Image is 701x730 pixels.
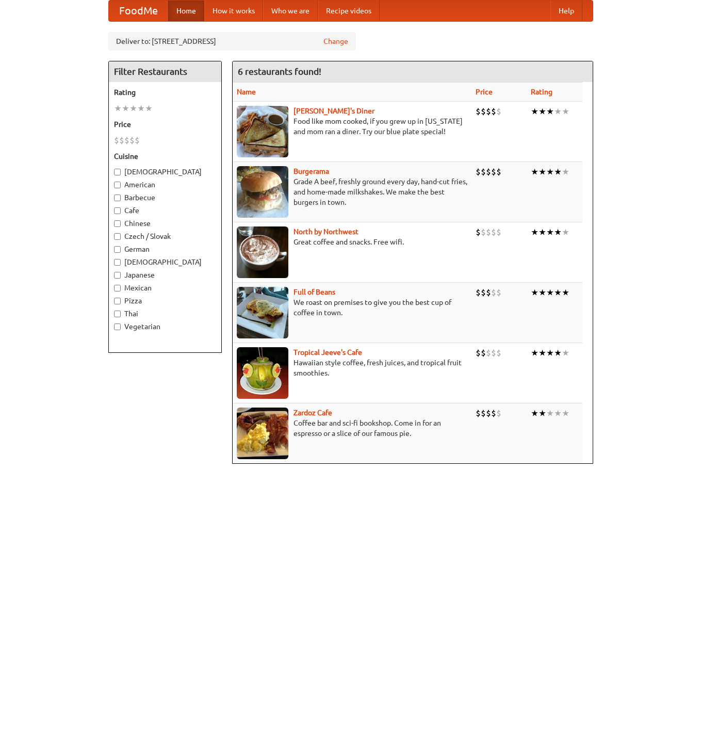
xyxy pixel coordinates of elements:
[496,106,501,117] li: $
[481,287,486,298] li: $
[546,166,554,177] li: ★
[491,166,496,177] li: $
[539,408,546,419] li: ★
[124,135,129,146] li: $
[554,106,562,117] li: ★
[562,347,569,359] li: ★
[237,176,467,207] p: Grade A beef, freshly ground every day, hand-cut fries, and home-made milkshakes. We make the bes...
[294,107,374,115] b: [PERSON_NAME]'s Diner
[318,1,380,21] a: Recipe videos
[114,103,122,114] li: ★
[237,166,288,218] img: burgerama.jpg
[237,297,467,318] p: We roast on premises to give you the best cup of coffee in town.
[476,408,481,419] li: $
[237,116,467,137] p: Food like mom cooked, if you grew up in [US_STATE] and mom ran a diner. Try our blue plate special!
[114,220,121,227] input: Chinese
[294,288,335,296] b: Full of Beans
[531,106,539,117] li: ★
[554,166,562,177] li: ★
[114,257,216,267] label: [DEMOGRAPHIC_DATA]
[135,135,140,146] li: $
[114,180,216,190] label: American
[486,347,491,359] li: $
[237,408,288,459] img: zardoz.jpg
[481,408,486,419] li: $
[237,358,467,378] p: Hawaiian style coffee, fresh juices, and tropical fruit smoothies.
[114,231,216,241] label: Czech / Slovak
[114,182,121,188] input: American
[531,408,539,419] li: ★
[562,106,569,117] li: ★
[496,287,501,298] li: $
[531,226,539,238] li: ★
[476,106,481,117] li: $
[129,103,137,114] li: ★
[496,226,501,238] li: $
[486,106,491,117] li: $
[238,67,321,76] ng-pluralize: 6 restaurants found!
[114,218,216,229] label: Chinese
[237,287,288,338] img: beans.jpg
[550,1,582,21] a: Help
[114,259,121,266] input: [DEMOGRAPHIC_DATA]
[294,409,332,417] a: Zardoz Cafe
[554,347,562,359] li: ★
[546,226,554,238] li: ★
[481,166,486,177] li: $
[491,347,496,359] li: $
[114,246,121,253] input: German
[114,135,119,146] li: $
[562,226,569,238] li: ★
[237,106,288,157] img: sallys.jpg
[114,309,216,319] label: Thai
[486,226,491,238] li: $
[531,166,539,177] li: ★
[114,192,216,203] label: Barbecue
[294,167,329,175] a: Burgerama
[531,347,539,359] li: ★
[168,1,204,21] a: Home
[114,298,121,304] input: Pizza
[237,226,288,278] img: north.jpg
[122,103,129,114] li: ★
[531,88,552,96] a: Rating
[486,166,491,177] li: $
[114,233,121,240] input: Czech / Slovak
[114,151,216,161] h5: Cuisine
[491,226,496,238] li: $
[114,270,216,280] label: Japanese
[562,287,569,298] li: ★
[114,321,216,332] label: Vegetarian
[476,287,481,298] li: $
[539,347,546,359] li: ★
[531,287,539,298] li: ★
[496,166,501,177] li: $
[554,408,562,419] li: ★
[114,169,121,175] input: [DEMOGRAPHIC_DATA]
[114,87,216,98] h5: Rating
[539,166,546,177] li: ★
[114,119,216,129] h5: Price
[491,408,496,419] li: $
[476,166,481,177] li: $
[554,226,562,238] li: ★
[476,226,481,238] li: $
[237,418,467,439] p: Coffee bar and sci-fi bookshop. Come in for an espresso or a slice of our famous pie.
[294,348,362,356] a: Tropical Jeeve's Cafe
[114,285,121,291] input: Mexican
[491,106,496,117] li: $
[496,408,501,419] li: $
[562,166,569,177] li: ★
[129,135,135,146] li: $
[114,207,121,214] input: Cafe
[546,347,554,359] li: ★
[109,61,221,82] h4: Filter Restaurants
[486,287,491,298] li: $
[114,244,216,254] label: German
[539,106,546,117] li: ★
[137,103,145,114] li: ★
[114,323,121,330] input: Vegetarian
